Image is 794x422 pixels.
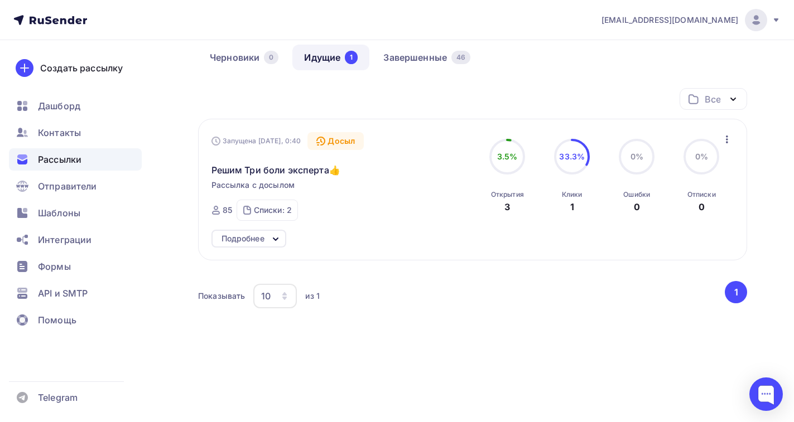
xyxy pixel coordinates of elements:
a: Отправители [9,175,142,197]
div: Открытия [491,190,524,199]
span: 33.3% [559,152,585,161]
span: Контакты [38,126,81,139]
span: 0% [631,152,643,161]
span: Решим Три боли эксперта👍 [211,163,340,177]
div: Ошибки [623,190,650,199]
span: Интеграции [38,233,92,246]
div: Клики [562,190,583,199]
span: Рассылка с досылом [211,180,295,191]
span: API и SMTP [38,287,88,300]
span: Рассылки [38,153,81,166]
span: Отправители [38,180,97,193]
div: Показывать [198,290,245,302]
div: Отписки [687,190,716,199]
div: из 1 [305,290,320,302]
span: Помощь [38,313,76,327]
span: 3.5% [497,152,518,161]
div: 46 [451,51,470,64]
div: 0 [699,200,705,214]
div: 3 [504,200,510,214]
div: 1 [345,51,358,64]
a: Контакты [9,122,142,144]
div: 10 [261,289,271,303]
div: 0 [264,51,278,64]
a: Идущие1 [292,45,369,70]
span: Формы [38,260,71,273]
a: Шаблоны [9,202,142,224]
a: Формы [9,255,142,278]
div: 0 [634,200,640,214]
a: Завершенные46 [372,45,482,70]
div: Все [705,93,720,106]
a: Черновики0 [198,45,290,70]
span: Дашборд [38,99,80,113]
button: Все [680,88,747,110]
span: Шаблоны [38,206,80,220]
button: Go to page 1 [725,281,747,303]
div: Списки: 2 [254,205,292,216]
div: Запущена [DATE], 0:40 [211,137,301,145]
button: 10 [253,283,297,309]
a: Дашборд [9,95,142,117]
ul: Pagination [723,281,748,303]
span: Telegram [38,391,78,404]
div: Досыл [307,132,364,150]
div: Подробнее [222,232,264,245]
span: [EMAIL_ADDRESS][DOMAIN_NAME] [601,14,738,26]
div: Создать рассылку [40,61,123,75]
a: Рассылки [9,148,142,171]
div: 85 [223,205,232,216]
div: 1 [570,200,574,214]
a: [EMAIL_ADDRESS][DOMAIN_NAME] [601,9,781,31]
span: 0% [695,152,708,161]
